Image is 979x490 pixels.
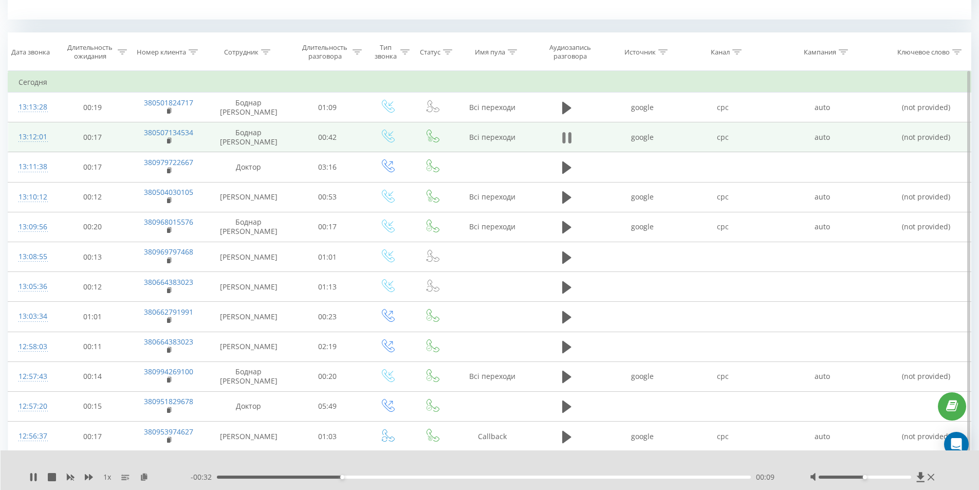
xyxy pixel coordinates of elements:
span: 00:09 [756,472,774,482]
div: Дата звонка [11,48,50,57]
td: 03:16 [290,152,365,182]
td: Доктор [207,152,290,182]
div: Ключевое слово [897,48,950,57]
td: auto [763,93,881,122]
div: Тип звонка [374,43,398,61]
div: 12:56:37 [19,426,45,446]
td: cpc [682,361,763,391]
div: Канал [711,48,730,57]
td: 02:19 [290,332,365,361]
div: Сотрудник [224,48,258,57]
td: cpc [682,212,763,242]
td: 00:11 [56,332,130,361]
td: [PERSON_NAME] [207,302,290,332]
span: - 00:32 [191,472,217,482]
td: Всі переходи [454,361,531,391]
div: Accessibility label [863,475,867,479]
td: google [602,361,682,391]
td: 00:20 [56,212,130,242]
a: 380504030105 [144,187,193,197]
div: Аудиозапись разговора [540,43,600,61]
td: 00:20 [290,361,365,391]
td: Доктор [207,391,290,421]
div: Кампания [804,48,836,57]
td: (not provided) [881,422,971,451]
td: Боднар [PERSON_NAME] [207,361,290,391]
td: (not provided) [881,122,971,152]
td: 00:23 [290,302,365,332]
td: 00:19 [56,93,130,122]
td: (not provided) [881,361,971,391]
a: 380953974627 [144,427,193,437]
td: google [602,212,682,242]
td: [PERSON_NAME] [207,422,290,451]
td: Всі переходи [454,122,531,152]
td: google [602,182,682,212]
div: 13:09:56 [19,217,45,237]
td: google [602,422,682,451]
td: Боднар [PERSON_NAME] [207,122,290,152]
td: 01:13 [290,272,365,302]
div: 12:57:43 [19,367,45,387]
td: 01:09 [290,93,365,122]
div: Open Intercom Messenger [944,432,969,457]
a: 380969797468 [144,247,193,257]
td: cpc [682,182,763,212]
div: Длительность ожидания [65,43,116,61]
td: auto [763,361,881,391]
td: (not provided) [881,93,971,122]
td: cpc [682,122,763,152]
td: Всі переходи [454,212,531,242]
td: Боднар [PERSON_NAME] [207,212,290,242]
a: 380994269100 [144,367,193,376]
div: Accessibility label [340,475,344,479]
td: cpc [682,422,763,451]
a: 380662791991 [144,307,193,317]
td: cpc [682,93,763,122]
td: 00:42 [290,122,365,152]
td: (not provided) [881,212,971,242]
td: 05:49 [290,391,365,421]
td: [PERSON_NAME] [207,332,290,361]
td: Боднар [PERSON_NAME] [207,93,290,122]
div: 13:05:36 [19,277,45,297]
div: 13:03:34 [19,306,45,326]
td: 00:17 [56,422,130,451]
td: 01:01 [56,302,130,332]
td: auto [763,422,881,451]
div: 13:12:01 [19,127,45,147]
div: Статус [420,48,440,57]
td: 00:53 [290,182,365,212]
a: 380979722667 [144,157,193,167]
div: 12:57:20 [19,396,45,416]
td: 00:17 [56,152,130,182]
td: 00:15 [56,391,130,421]
a: 380501824717 [144,98,193,107]
td: 01:03 [290,422,365,451]
td: 00:12 [56,272,130,302]
td: [PERSON_NAME] [207,272,290,302]
td: [PERSON_NAME] [207,182,290,212]
span: 1 x [103,472,111,482]
div: Длительность разговора [300,43,350,61]
td: 00:17 [290,212,365,242]
td: google [602,93,682,122]
a: 380951829678 [144,396,193,406]
td: 00:12 [56,182,130,212]
td: Всі переходи [454,93,531,122]
td: 00:14 [56,361,130,391]
div: 13:08:55 [19,247,45,267]
td: Сегодня [8,72,971,93]
a: 380664383023 [144,277,193,287]
td: Callback [454,422,531,451]
td: auto [763,122,881,152]
td: auto [763,212,881,242]
td: Всі переходи [454,182,531,212]
div: Источник [624,48,656,57]
div: Имя пула [475,48,505,57]
div: 12:58:03 [19,337,45,357]
a: 380664383023 [144,337,193,347]
a: 380507134534 [144,128,193,137]
td: 00:17 [56,122,130,152]
div: 13:11:38 [19,157,45,177]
